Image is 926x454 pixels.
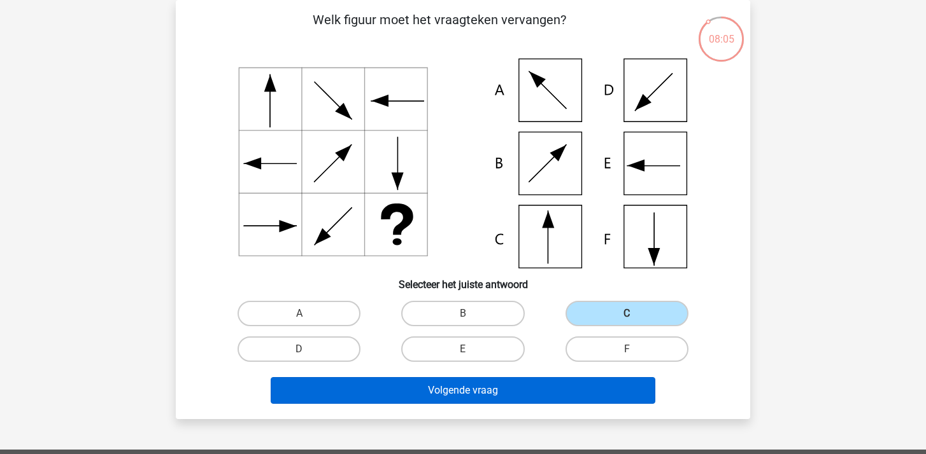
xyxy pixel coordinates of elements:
[566,336,688,362] label: F
[238,301,360,326] label: A
[271,377,656,404] button: Volgende vraag
[196,10,682,48] p: Welk figuur moet het vraagteken vervangen?
[401,301,524,326] label: B
[196,268,730,291] h6: Selecteer het juiste antwoord
[401,336,524,362] label: E
[697,15,745,47] div: 08:05
[566,301,688,326] label: C
[238,336,360,362] label: D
